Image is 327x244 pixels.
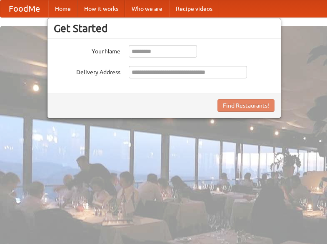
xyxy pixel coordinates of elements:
[54,45,120,55] label: Your Name
[217,99,275,112] button: Find Restaurants!
[54,66,120,76] label: Delivery Address
[77,0,125,17] a: How it works
[0,0,48,17] a: FoodMe
[54,22,275,35] h3: Get Started
[125,0,169,17] a: Who we are
[169,0,219,17] a: Recipe videos
[48,0,77,17] a: Home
